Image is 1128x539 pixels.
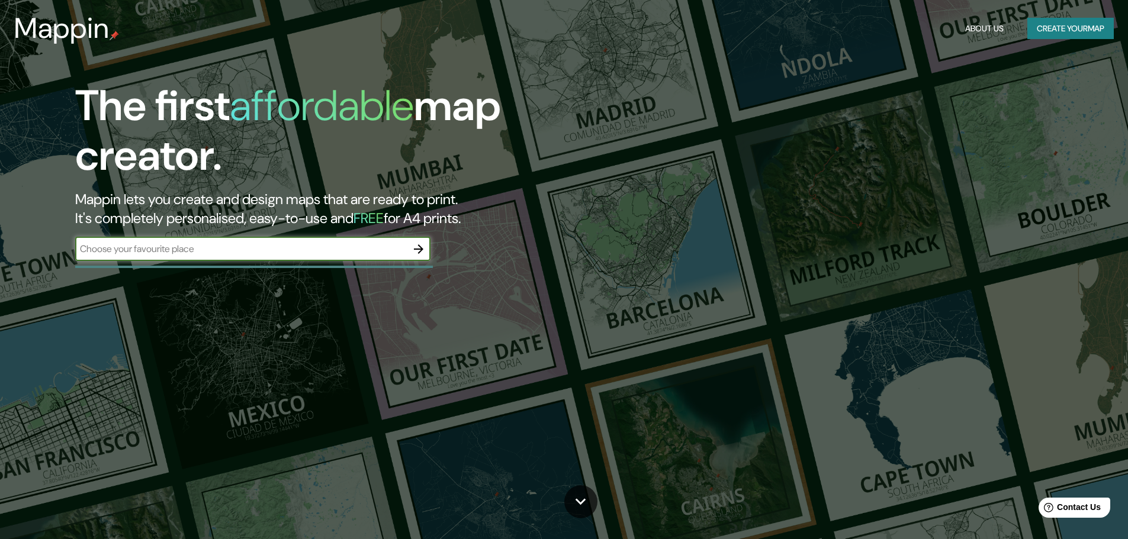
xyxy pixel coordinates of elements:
h3: Mappin [14,12,110,45]
button: Create yourmap [1027,18,1114,40]
h1: The first map creator. [75,81,639,190]
button: About Us [960,18,1008,40]
input: Choose your favourite place [75,242,407,256]
h2: Mappin lets you create and design maps that are ready to print. It's completely personalised, eas... [75,190,639,228]
iframe: Help widget launcher [1023,493,1115,526]
h5: FREE [353,209,384,227]
h1: affordable [230,78,414,133]
img: mappin-pin [110,31,119,40]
